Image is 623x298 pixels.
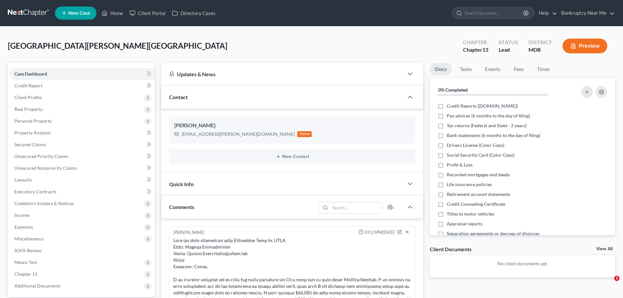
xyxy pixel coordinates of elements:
[447,191,510,198] span: Retirement account statements
[447,113,530,119] span: Pay advices (6 months to the day of filing)
[14,224,33,230] span: Expenses
[480,63,506,76] a: Events
[14,259,37,265] span: Means Test
[499,39,518,46] div: Status
[499,46,518,54] div: Lead
[508,63,529,76] a: Fees
[14,189,56,194] span: Executory Contracts
[14,212,29,218] span: Income
[463,39,488,46] div: Chapter
[9,139,155,150] a: Secured Claims
[9,162,155,174] a: Unsecured Nonpriority Claims
[14,95,42,100] span: Client Profile
[169,94,188,100] span: Contact
[447,171,510,178] span: Recorded mortgages and deeds
[297,131,312,137] div: home
[14,153,68,159] span: Unsecured Priority Claims
[558,7,615,19] a: Bankruptcy Near Me
[126,7,169,19] a: Client Portal
[174,154,410,159] button: New Contact
[447,230,539,237] span: Separation agreements or decrees of divorces
[528,39,552,46] div: District
[8,41,227,50] span: [GEOGRAPHIC_DATA][PERSON_NAME][GEOGRAPHIC_DATA]
[447,220,482,227] span: Appraisal reports
[68,11,90,16] span: New Case
[438,87,468,93] strong: 0% Completed
[365,229,395,236] span: 09:23PM[DATE]
[614,276,619,281] span: 1
[447,103,518,109] span: Credit Reports ([DOMAIN_NAME])
[98,7,126,19] a: Home
[169,71,396,78] div: Updates & News
[9,150,155,162] a: Unsecured Priority Claims
[14,165,77,171] span: Unsecured Nonpriority Claims
[169,181,194,187] span: Quick Info
[14,71,47,77] span: Case Dashboard
[596,247,613,251] a: View All
[9,174,155,186] a: Lawsuits
[174,122,410,130] div: [PERSON_NAME]
[532,63,555,76] a: Timer
[14,83,43,88] span: Credit Report
[447,201,505,207] span: Credit Counseling Certificate
[447,162,473,168] span: Profit & Loss
[14,106,43,112] span: Real Property
[463,46,488,54] div: Chapter
[330,202,382,213] input: Search...
[14,236,43,241] span: Miscellaneous
[430,63,452,76] a: Docs
[9,68,155,80] a: Case Dashboard
[447,142,504,149] span: Drivers License (Color Copy)
[182,131,295,137] div: [EMAIL_ADDRESS][PERSON_NAME][DOMAIN_NAME]
[14,201,74,206] span: Codebtors Insiders & Notices
[169,7,219,19] a: Directory Cases
[9,127,155,139] a: Property Analysis
[173,229,204,236] div: [PERSON_NAME]
[482,46,488,53] span: 13
[447,122,527,129] span: Tax returns (Federal and State - 2 years)
[447,181,492,188] span: Life insurance policies
[169,204,194,210] span: Comments
[14,142,46,147] span: Secured Claims
[601,276,616,291] iframe: Intercom live chat
[455,63,477,76] a: Tasks
[14,177,32,183] span: Lawsuits
[464,7,524,19] input: Search by name...
[430,246,472,253] div: Client Documents
[562,39,607,53] button: Preview
[14,283,61,289] span: Additional Documents
[528,46,552,54] div: MDB
[447,152,514,158] span: Social Security Card (Color Copy)
[535,7,557,19] a: Help
[14,130,51,135] span: Property Analysis
[447,211,494,217] span: Titles to motor vehicles
[14,271,37,277] span: Chapter 13
[14,118,52,124] span: Personal Property
[435,260,610,267] p: No client documents yet.
[9,245,155,256] a: SOFA Review
[9,186,155,198] a: Executory Contracts
[447,132,540,139] span: Bank statements (6 months to the day of filing)
[9,80,155,92] a: Credit Report
[14,248,42,253] span: SOFA Review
